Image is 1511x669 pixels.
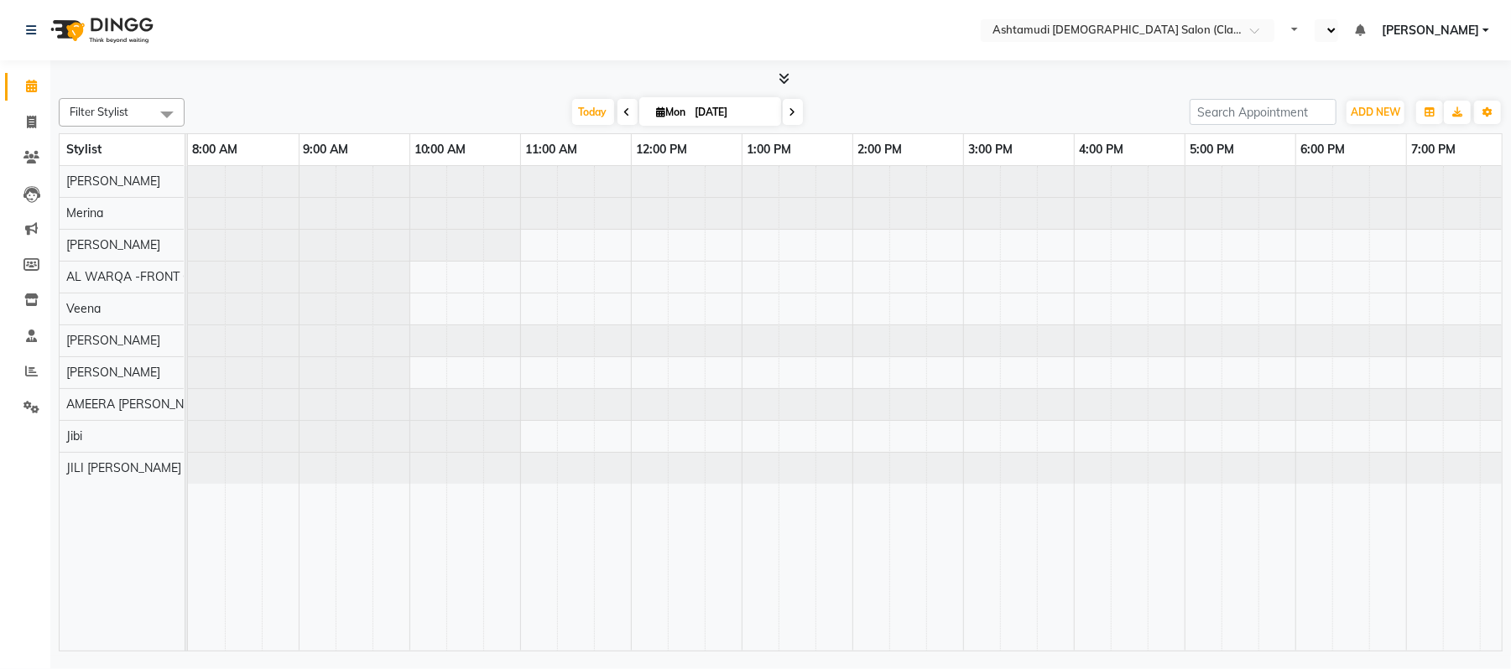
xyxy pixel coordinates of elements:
a: 9:00 AM [300,137,353,162]
span: Stylist [66,142,102,157]
span: Jibi [66,428,82,443]
span: Veena [66,301,101,316]
button: ADD NEW [1347,101,1404,124]
a: 11:00 AM [521,137,581,162]
span: [PERSON_NAME] [66,365,160,380]
input: Search Appointment [1190,99,1336,125]
span: AMEERA [PERSON_NAME] [66,397,212,412]
span: AL WARQA -FRONT OFFICE [66,269,224,284]
a: 1:00 PM [742,137,795,162]
span: Today [572,99,614,125]
a: 10:00 AM [410,137,471,162]
a: 4:00 PM [1075,137,1128,162]
a: 7:00 PM [1407,137,1460,162]
a: 6:00 PM [1296,137,1349,162]
a: 5:00 PM [1185,137,1238,162]
span: ADD NEW [1351,106,1400,118]
span: [PERSON_NAME] [1382,22,1479,39]
span: JILI [PERSON_NAME] [66,460,181,475]
span: [PERSON_NAME] [66,333,160,348]
span: Mon [653,106,690,118]
span: Filter Stylist [70,105,128,118]
a: 2:00 PM [853,137,906,162]
span: Merina [66,205,103,220]
img: logo [43,7,158,54]
span: [PERSON_NAME] [66,237,160,252]
input: 2025-09-01 [690,100,774,125]
span: [PERSON_NAME] [66,174,160,189]
a: 8:00 AM [188,137,242,162]
a: 3:00 PM [964,137,1017,162]
a: 12:00 PM [632,137,691,162]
